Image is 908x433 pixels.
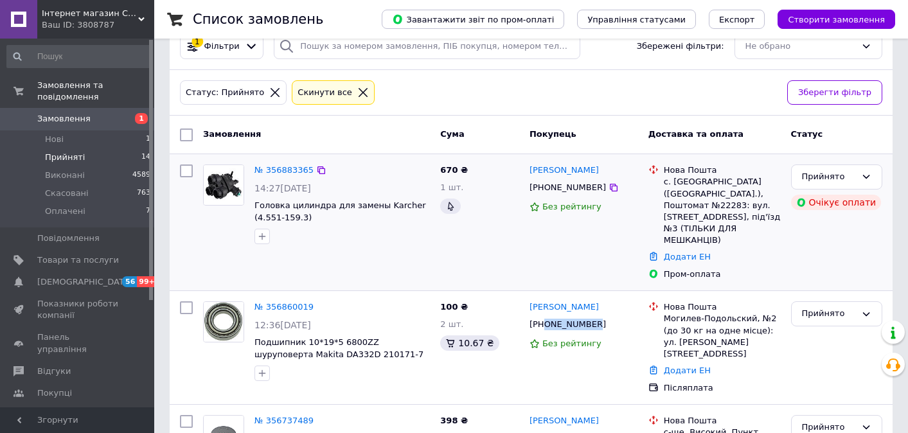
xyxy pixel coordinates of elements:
span: 12:36[DATE] [254,320,311,330]
a: [PERSON_NAME] [530,301,599,314]
span: 7 [146,206,150,217]
button: Зберегти фільтр [787,80,882,105]
span: 56 [122,276,137,287]
span: Зберегти фільтр [798,86,871,100]
span: Створити замовлення [788,15,885,24]
span: Показники роботи компанії [37,298,119,321]
button: Завантажити звіт по пром-оплаті [382,10,564,29]
span: Замовлення та повідомлення [37,80,154,103]
input: Пошук за номером замовлення, ПІБ покупця, номером телефону, Email, номером накладної [274,34,580,59]
input: Пошук [6,45,152,68]
span: 1 шт. [440,182,463,192]
span: Експорт [719,15,755,24]
span: 99+ [137,276,158,287]
div: Cкинути все [295,86,355,100]
span: 1 [146,134,150,145]
span: Статус [791,129,823,139]
div: Післяплата [664,382,781,394]
span: Скасовані [45,188,89,199]
span: 14 [141,152,150,163]
span: Збережені фільтри: [637,40,724,53]
div: Не обрано [745,40,856,53]
div: Прийнято [802,170,856,184]
a: Фото товару [203,301,244,342]
button: Експорт [709,10,765,29]
span: Покупці [37,387,72,399]
div: [PHONE_NUMBER] [527,179,609,196]
span: Замовлення [203,129,261,139]
div: с. [GEOGRAPHIC_DATA] ([GEOGRAPHIC_DATA].), Поштомат №22283: вул. [STREET_ADDRESS], під'їзд №3 (ТІ... [664,176,781,246]
span: Прийняті [45,152,85,163]
span: 763 [137,188,150,199]
div: Очікує оплати [791,195,882,210]
span: 14:27[DATE] [254,183,311,193]
span: Нові [45,134,64,145]
span: Оплачені [45,206,85,217]
span: 4589 [132,170,150,181]
span: Замовлення [37,113,91,125]
div: Ваш ID: 3808787 [42,19,154,31]
a: Головка цилиндра для замены Karcher (4.551-159.3) [254,200,426,222]
span: Товари та послуги [37,254,119,266]
div: Пром-оплата [664,269,781,280]
div: 1 [191,36,203,48]
a: Додати ЕН [664,252,711,261]
span: 398 ₴ [440,416,468,425]
span: 1 [135,113,148,124]
a: № 356883365 [254,165,314,175]
a: № 356860019 [254,302,314,312]
span: Без рейтингу [542,339,601,348]
div: Нова Пошта [664,164,781,176]
div: Нова Пошта [664,301,781,313]
a: Фото товару [203,164,244,206]
button: Створити замовлення [778,10,895,29]
span: Інтернет магазин Струмент [42,8,138,19]
div: Могилев-Подольский, №2 (до 30 кг на одне місце): ул. [PERSON_NAME][STREET_ADDRESS] [664,313,781,360]
div: Статус: Прийнято [183,86,267,100]
button: Управління статусами [577,10,696,29]
div: [PHONE_NUMBER] [527,316,609,333]
span: Фільтри [204,40,240,53]
a: [PERSON_NAME] [530,415,599,427]
h1: Список замовлень [193,12,323,27]
span: 100 ₴ [440,302,468,312]
a: Подшипник 10*19*5 6800ZZ шуруповерта Makita DA332D 210171-7 [254,337,423,359]
span: 670 ₴ [440,165,468,175]
span: Виконані [45,170,85,181]
span: Повідомлення [37,233,100,244]
div: 10.67 ₴ [440,335,499,351]
span: [DEMOGRAPHIC_DATA] [37,276,132,288]
span: Управління статусами [587,15,686,24]
span: Без рейтингу [542,202,601,211]
img: Фото товару [204,302,244,342]
a: [PERSON_NAME] [530,164,599,177]
div: Прийнято [802,307,856,321]
div: Нова Пошта [664,415,781,427]
span: 2 шт. [440,319,463,329]
span: Відгуки [37,366,71,377]
span: Завантажити звіт по пром-оплаті [392,13,554,25]
img: Фото товару [204,165,244,205]
span: Доставка та оплата [648,129,743,139]
a: Додати ЕН [664,366,711,375]
span: Cума [440,129,464,139]
span: Покупець [530,129,576,139]
a: Створити замовлення [765,14,895,24]
a: № 356737489 [254,416,314,425]
span: Панель управління [37,331,119,355]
